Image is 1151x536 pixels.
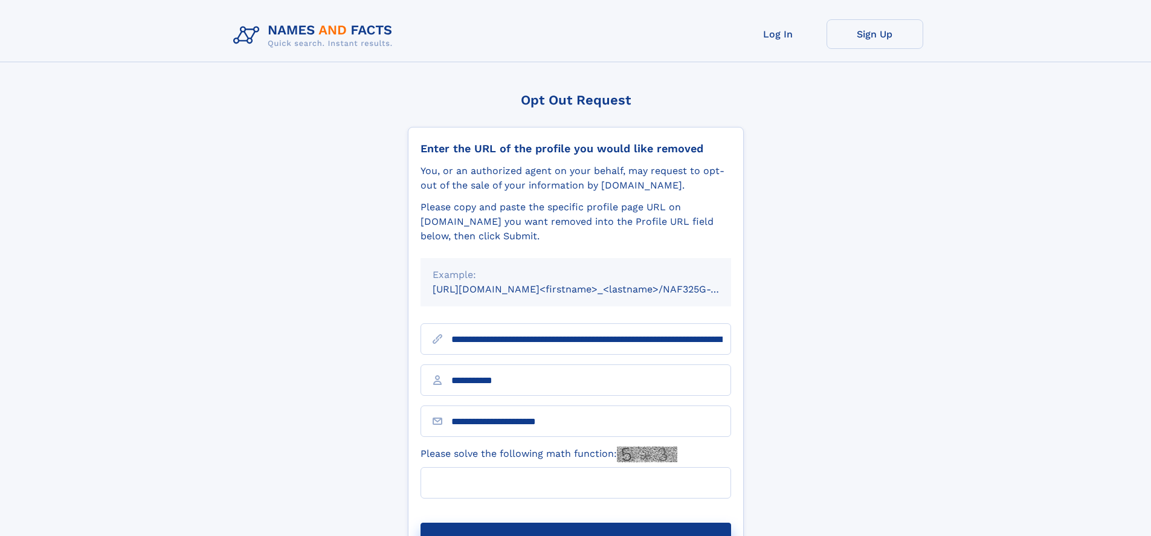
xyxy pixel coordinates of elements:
[421,200,731,244] div: Please copy and paste the specific profile page URL on [DOMAIN_NAME] you want removed into the Pr...
[730,19,827,49] a: Log In
[421,164,731,193] div: You, or an authorized agent on your behalf, may request to opt-out of the sale of your informatio...
[228,19,402,52] img: Logo Names and Facts
[433,283,754,295] small: [URL][DOMAIN_NAME]<firstname>_<lastname>/NAF325G-xxxxxxxx
[827,19,923,49] a: Sign Up
[408,92,744,108] div: Opt Out Request
[421,447,677,462] label: Please solve the following math function:
[433,268,719,282] div: Example:
[421,142,731,155] div: Enter the URL of the profile you would like removed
